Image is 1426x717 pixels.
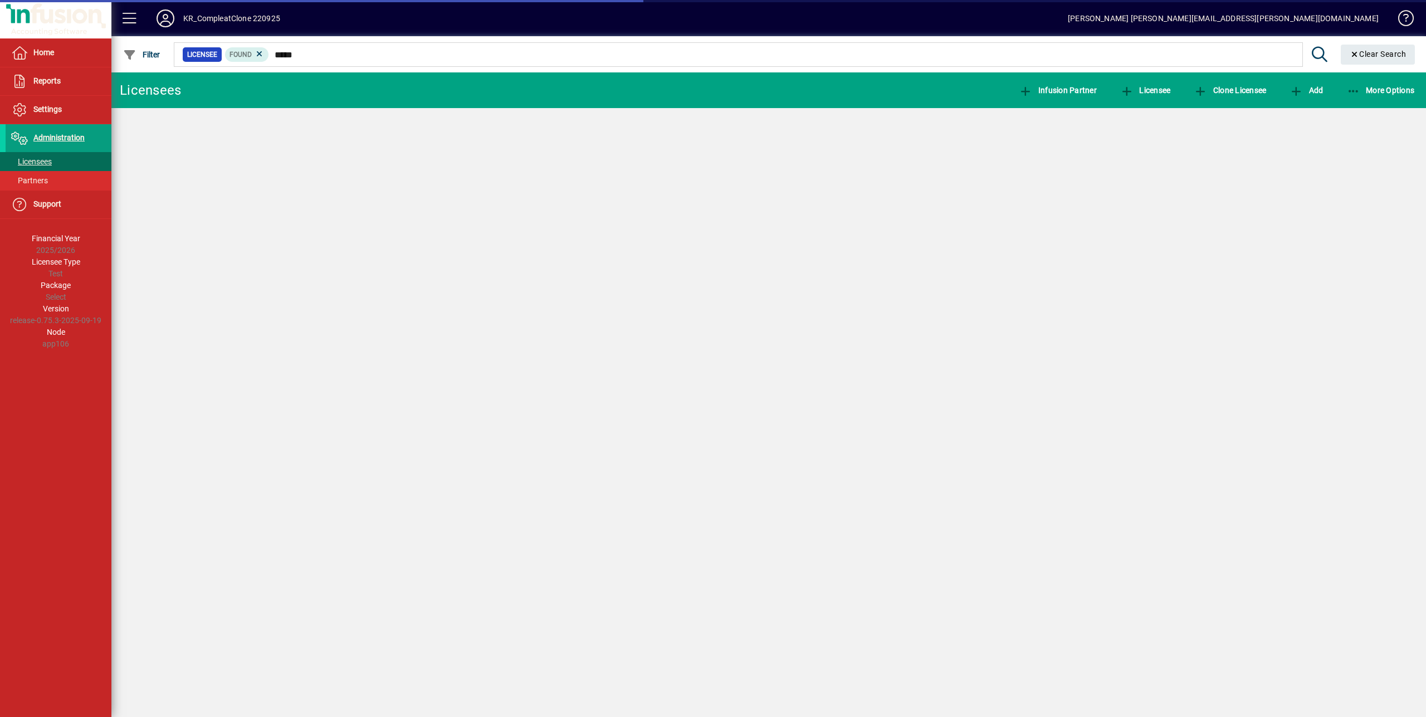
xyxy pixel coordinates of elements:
[187,49,217,60] span: Licensee
[120,81,181,99] div: Licensees
[32,257,80,266] span: Licensee Type
[148,8,183,28] button: Profile
[11,176,48,185] span: Partners
[1117,80,1174,100] button: Licensee
[229,51,252,58] span: Found
[1287,80,1326,100] button: Add
[1290,86,1323,95] span: Add
[47,328,65,336] span: Node
[41,281,71,290] span: Package
[33,199,61,208] span: Support
[6,191,111,218] a: Support
[1016,80,1100,100] button: Infusion Partner
[1191,80,1269,100] button: Clone Licensee
[120,45,163,65] button: Filter
[1120,86,1171,95] span: Licensee
[1019,86,1097,95] span: Infusion Partner
[6,96,111,124] a: Settings
[123,50,160,59] span: Filter
[183,9,280,27] div: KR_CompleatClone 220925
[1068,9,1379,27] div: [PERSON_NAME] [PERSON_NAME][EMAIL_ADDRESS][PERSON_NAME][DOMAIN_NAME]
[1341,45,1415,65] button: Clear
[1194,86,1266,95] span: Clone Licensee
[1347,86,1415,95] span: More Options
[33,133,85,142] span: Administration
[33,105,62,114] span: Settings
[32,234,80,243] span: Financial Year
[43,304,69,313] span: Version
[6,67,111,95] a: Reports
[33,48,54,57] span: Home
[6,152,111,171] a: Licensees
[225,47,269,62] mat-chip: Found Status: Found
[1390,2,1412,38] a: Knowledge Base
[1350,50,1407,58] span: Clear Search
[6,171,111,190] a: Partners
[1344,80,1418,100] button: More Options
[11,157,52,166] span: Licensees
[33,76,61,85] span: Reports
[6,39,111,67] a: Home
